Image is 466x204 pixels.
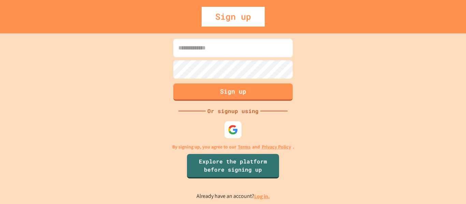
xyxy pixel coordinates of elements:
iframe: chat widget [437,177,459,197]
p: By signing up, you agree to our and . [172,143,294,151]
div: Sign up [202,7,265,27]
img: google-icon.svg [228,125,238,135]
a: Privacy Policy [262,143,291,151]
button: Sign up [173,83,293,101]
p: Already have an account? [196,192,270,201]
a: Explore the platform before signing up [187,154,279,178]
iframe: chat widget [409,147,459,176]
div: Or signup using [206,107,260,115]
a: Terms [238,143,250,151]
a: Log in. [254,193,270,200]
